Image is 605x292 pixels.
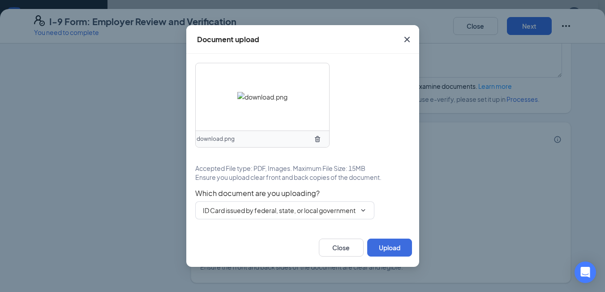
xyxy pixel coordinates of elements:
div: Open Intercom Messenger [575,261,596,283]
input: Select document type [203,205,356,215]
svg: ChevronDown [360,207,367,214]
button: Upload [367,239,412,257]
svg: TrashOutline [314,135,321,143]
span: Ensure you upload clear front and back copies of the document. [195,173,382,182]
img: download.png [237,92,287,102]
button: Close [395,25,419,54]
svg: Cross [402,34,412,45]
button: TrashOutline [310,132,325,146]
span: Accepted File type: PDF, Images. Maximum File Size: 15MB [195,164,365,173]
span: Which document are you uploading? [195,189,410,198]
button: Close [319,239,364,257]
div: Document upload [197,35,259,44]
span: download.png [197,135,235,144]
